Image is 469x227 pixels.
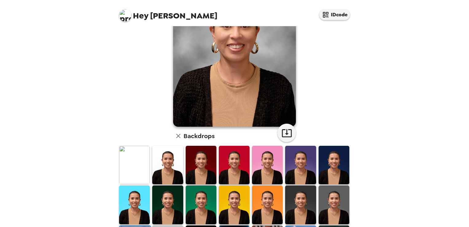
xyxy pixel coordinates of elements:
img: Original [119,146,150,184]
span: [PERSON_NAME] [119,6,217,20]
img: profile pic [119,9,131,22]
button: IDcode [319,9,350,20]
h6: Backdrops [184,131,215,141]
span: Hey [133,10,148,21]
